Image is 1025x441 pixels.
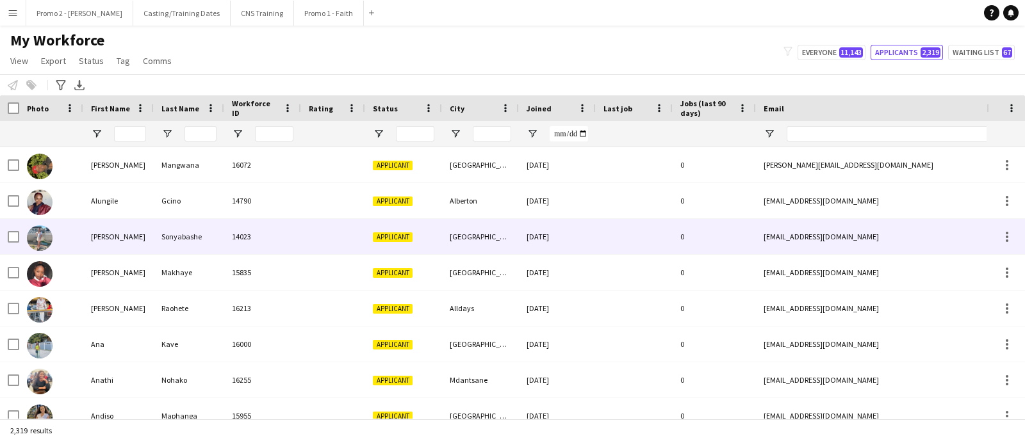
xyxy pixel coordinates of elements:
div: [EMAIL_ADDRESS][DOMAIN_NAME] [756,255,1012,290]
a: Tag [111,52,135,69]
input: Joined Filter Input [550,126,588,141]
div: [GEOGRAPHIC_DATA] [442,398,519,433]
img: Amanda Sonyabashe [27,225,53,251]
span: First Name [91,104,130,113]
span: City [450,104,464,113]
span: Applicant [373,340,413,349]
span: 2,319 [921,47,940,58]
button: Applicants2,319 [871,45,943,60]
input: Email Filter Input [787,126,1004,141]
div: Maphanga [154,398,224,433]
a: Comms [138,52,177,69]
div: Mdantsane [442,362,519,397]
span: 11,143 [839,47,863,58]
input: City Filter Input [473,126,511,141]
a: Status [74,52,109,69]
div: 16072 [224,147,301,182]
button: CNS Training [231,1,294,26]
span: Status [79,55,104,67]
div: 0 [673,291,756,326]
button: Waiting list67 [948,45,1015,60]
span: Applicant [373,268,413,278]
img: Ana Kave [27,333,53,358]
img: Alungile Gcino [27,189,53,215]
span: Comms [143,55,172,67]
div: 16213 [224,291,301,326]
span: Last job [603,104,632,113]
div: [DATE] [519,326,596,362]
img: Amelia Makhaye [27,261,53,287]
div: [PERSON_NAME][EMAIL_ADDRESS][DOMAIN_NAME] [756,147,1012,182]
input: Status Filter Input [396,126,434,141]
div: [GEOGRAPHIC_DATA] [442,147,519,182]
div: [DATE] [519,291,596,326]
input: Last Name Filter Input [184,126,217,141]
div: 15955 [224,398,301,433]
span: Email [764,104,784,113]
div: [DATE] [519,362,596,397]
app-action-btn: Advanced filters [53,77,69,93]
img: Amelia Raohete [27,297,53,323]
div: Alberton [442,183,519,218]
span: Applicant [373,196,413,206]
div: 0 [673,183,756,218]
button: Open Filter Menu [764,128,775,140]
div: 0 [673,398,756,433]
div: [EMAIL_ADDRESS][DOMAIN_NAME] [756,362,1012,397]
div: Anathi [83,362,154,397]
div: 16000 [224,326,301,362]
div: 0 [673,255,756,290]
div: [PERSON_NAME] [83,219,154,254]
div: Alldays [442,291,519,326]
span: Rating [309,104,333,113]
span: Applicant [373,161,413,170]
div: Makhaye [154,255,224,290]
span: Applicant [373,376,413,385]
div: Kave [154,326,224,362]
button: Open Filter Menu [527,128,538,140]
img: Anathi Nohako [27,369,53,394]
div: [EMAIL_ADDRESS][DOMAIN_NAME] [756,398,1012,433]
span: View [10,55,28,67]
span: My Workforce [10,31,104,50]
span: Last Name [161,104,199,113]
div: [EMAIL_ADDRESS][DOMAIN_NAME] [756,291,1012,326]
button: Casting/Training Dates [133,1,231,26]
span: Workforce ID [232,99,278,118]
button: Open Filter Menu [450,128,461,140]
span: Export [41,55,66,67]
span: Applicant [373,412,413,421]
button: Promo 2 - [PERSON_NAME] [26,1,133,26]
a: View [5,52,33,69]
div: [DATE] [519,255,596,290]
div: 14023 [224,219,301,254]
div: Ana [83,326,154,362]
div: 0 [673,362,756,397]
div: [EMAIL_ADDRESS][DOMAIN_NAME] [756,326,1012,362]
span: Jobs (last 90 days) [680,99,733,118]
span: Status [373,104,398,113]
button: Promo 1 - Faith [294,1,364,26]
button: Open Filter Menu [373,128,384,140]
div: Sonyabashe [154,219,224,254]
div: [GEOGRAPHIC_DATA] [442,219,519,254]
div: 14790 [224,183,301,218]
span: Applicant [373,232,413,242]
div: [PERSON_NAME] [83,291,154,326]
button: Open Filter Menu [91,128,102,140]
span: Tag [117,55,130,67]
div: 16255 [224,362,301,397]
div: Alungile [83,183,154,218]
span: Joined [527,104,552,113]
img: Andiso Maphanga [27,405,53,430]
button: Open Filter Menu [161,128,173,140]
div: Andiso [83,398,154,433]
div: [DATE] [519,147,596,182]
div: [DATE] [519,398,596,433]
span: Photo [27,104,49,113]
div: 15835 [224,255,301,290]
div: [EMAIL_ADDRESS][DOMAIN_NAME] [756,219,1012,254]
img: Alan Mangwana [27,154,53,179]
div: [PERSON_NAME] [83,255,154,290]
div: 0 [673,219,756,254]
